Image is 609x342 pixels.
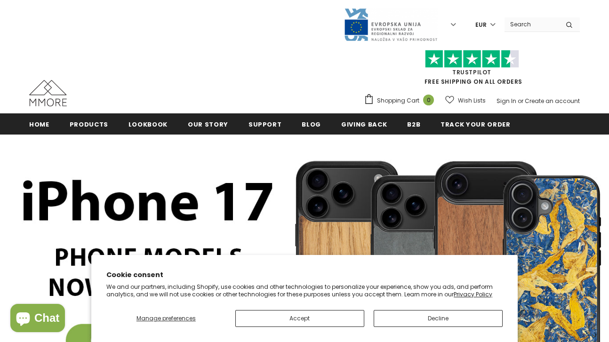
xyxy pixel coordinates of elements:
a: Javni Razpis [344,20,438,28]
span: EUR [475,20,487,30]
a: Giving back [341,113,387,135]
a: Trustpilot [452,68,491,76]
span: Our Story [188,120,228,129]
span: 0 [423,95,434,105]
a: Shopping Cart 0 [364,94,439,108]
a: Home [29,113,49,135]
a: Lookbook [128,113,168,135]
span: Track your order [441,120,510,129]
img: MMORE Cases [29,80,67,106]
a: B2B [407,113,420,135]
span: Products [70,120,108,129]
span: Lookbook [128,120,168,129]
span: Blog [302,120,321,129]
a: Wish Lists [445,92,486,109]
a: Our Story [188,113,228,135]
a: support [248,113,282,135]
span: B2B [407,120,420,129]
h2: Cookie consent [106,270,503,280]
a: Products [70,113,108,135]
span: Shopping Cart [377,96,419,105]
span: Giving back [341,120,387,129]
span: Manage preferences [136,314,196,322]
span: or [518,97,523,105]
a: Track your order [441,113,510,135]
p: We and our partners, including Shopify, use cookies and other technologies to personalize your ex... [106,283,503,298]
input: Search Site [505,17,559,31]
span: FREE SHIPPING ON ALL ORDERS [364,54,580,86]
a: Create an account [525,97,580,105]
span: Wish Lists [458,96,486,105]
img: Trust Pilot Stars [425,50,519,68]
button: Accept [235,310,364,327]
span: support [248,120,282,129]
img: Javni Razpis [344,8,438,42]
button: Decline [374,310,503,327]
inbox-online-store-chat: Shopify online store chat [8,304,68,334]
span: Home [29,120,49,129]
a: Sign In [497,97,516,105]
a: Privacy Policy [454,290,492,298]
button: Manage preferences [106,310,225,327]
a: Blog [302,113,321,135]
